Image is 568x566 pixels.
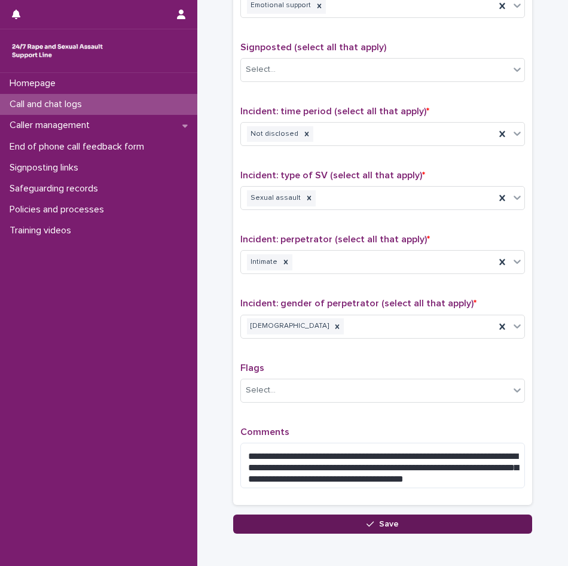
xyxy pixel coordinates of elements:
[246,384,276,397] div: Select...
[247,318,331,334] div: [DEMOGRAPHIC_DATA]
[240,106,429,116] span: Incident: time period (select all that apply)
[246,63,276,76] div: Select...
[379,520,399,528] span: Save
[240,171,425,180] span: Incident: type of SV (select all that apply)
[5,141,154,153] p: End of phone call feedback form
[5,162,88,174] p: Signposting links
[240,299,477,308] span: Incident: gender of perpetrator (select all that apply)
[240,363,264,373] span: Flags
[5,225,81,236] p: Training videos
[247,126,300,142] div: Not disclosed
[5,78,65,89] p: Homepage
[5,99,91,110] p: Call and chat logs
[5,183,108,194] p: Safeguarding records
[247,190,303,206] div: Sexual assault
[240,235,430,244] span: Incident: perpetrator (select all that apply)
[240,427,289,437] span: Comments
[233,515,532,534] button: Save
[240,42,386,52] span: Signposted (select all that apply)
[5,204,114,215] p: Policies and processes
[10,39,105,63] img: rhQMoQhaT3yELyF149Cw
[5,120,99,131] p: Caller management
[247,254,279,270] div: Intimate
